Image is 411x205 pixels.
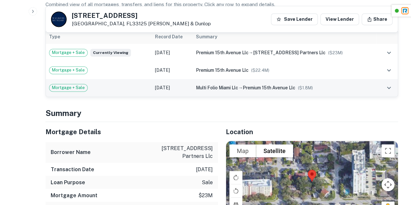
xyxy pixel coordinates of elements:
[51,191,97,199] h6: Mortgage Amount
[46,30,152,44] th: Type
[320,13,359,25] a: View Lender
[256,144,293,157] button: Show satellite imagery
[202,178,213,186] p: sale
[243,85,295,90] span: premium 15th avenue llc
[51,148,91,156] h6: Borrower Name
[152,61,193,79] td: [DATE]
[196,49,373,56] div: →
[193,30,377,44] th: Summary
[49,49,87,56] span: Mortgage + Sale
[152,44,193,61] td: [DATE]
[199,191,213,199] p: $23m
[90,49,131,57] span: Currently viewing
[226,127,398,137] h5: Location
[196,84,373,91] div: →
[196,85,238,90] span: multi folio miami llc
[152,79,193,96] td: [DATE]
[229,171,242,184] button: Rotate map clockwise
[381,144,394,157] button: Toggle fullscreen view
[49,67,87,73] span: Mortgage + Sale
[49,84,87,91] span: Mortgage + Sale
[51,165,94,173] h6: Transaction Date
[45,1,398,8] p: Combined view of all mortgages, transfers, and liens for this property. Click any row to expand d...
[51,178,85,186] h6: Loan Purpose
[383,82,394,93] button: expand row
[196,50,249,55] span: premium 15th avenue llc
[72,21,211,27] p: [GEOGRAPHIC_DATA], FL33125
[152,30,193,44] th: Record Date
[328,50,343,55] span: ($ 23M )
[379,153,411,184] iframe: Chat Widget
[253,50,326,55] span: [STREET_ADDRESS] partners llc
[45,127,218,137] h5: Mortgage Details
[229,144,256,157] button: Show street map
[381,178,394,191] button: Map camera controls
[72,12,211,19] h5: [STREET_ADDRESS]
[148,21,211,26] a: [PERSON_NAME] & Dunlop
[196,68,249,73] span: premium 15th avenue llc
[154,145,213,160] p: [STREET_ADDRESS] partners llc
[362,13,392,25] button: Share
[271,13,318,25] button: Save Lender
[45,107,398,119] h4: Summary
[383,65,394,76] button: expand row
[298,85,313,90] span: ($ 1.8M )
[251,68,269,73] span: ($ 22.4M )
[196,165,213,173] p: [DATE]
[229,184,242,197] button: Rotate map counterclockwise
[383,47,394,58] button: expand row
